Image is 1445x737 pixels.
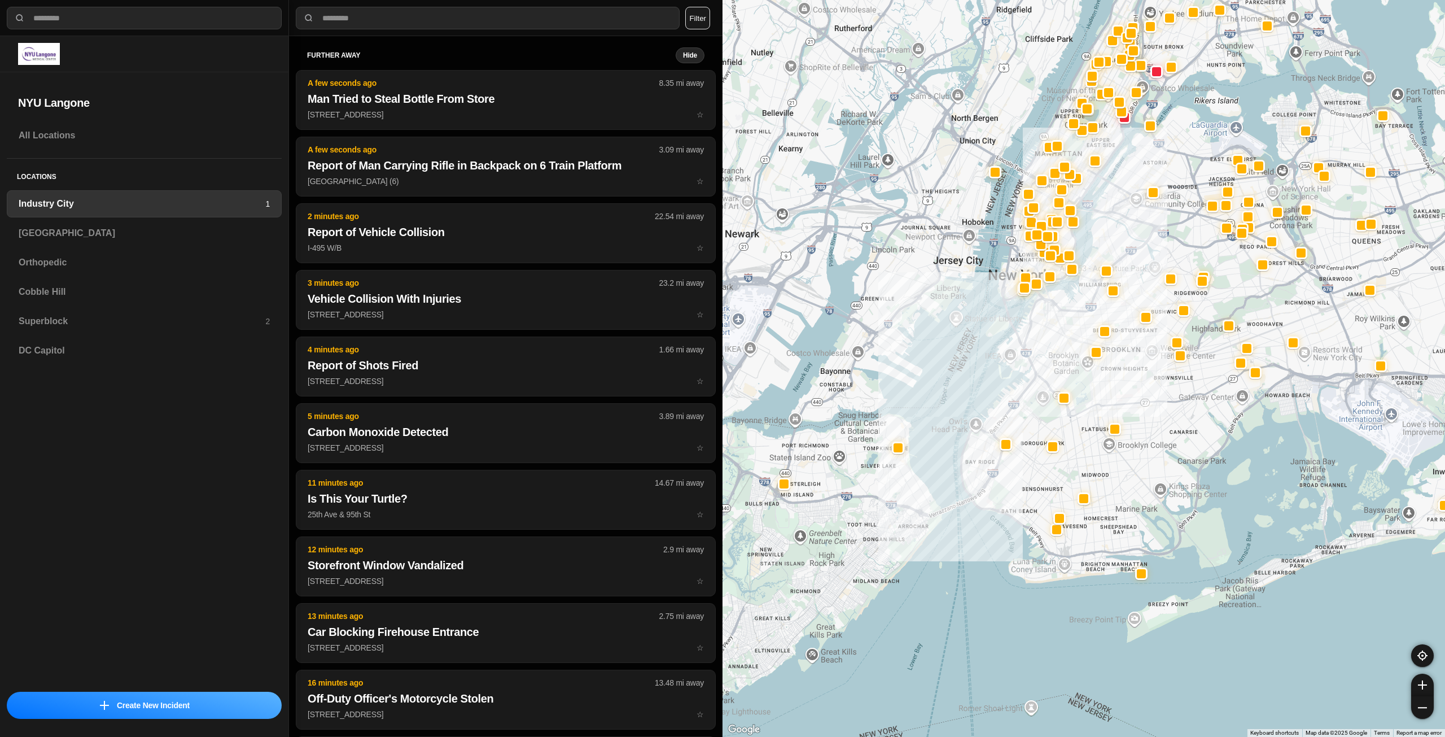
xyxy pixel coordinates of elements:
button: iconCreate New Incident [7,692,282,719]
button: 4 minutes ago1.66 mi awayReport of Shots Fired[STREET_ADDRESS]star [296,337,716,396]
p: [STREET_ADDRESS] [308,376,704,387]
a: [GEOGRAPHIC_DATA] [7,220,282,247]
span: star [697,710,704,719]
p: 2.75 mi away [659,610,704,622]
h2: Man Tried to Steal Bottle From Store [308,91,704,107]
p: 16 minutes ago [308,677,655,688]
img: zoom-in [1418,681,1427,690]
small: Hide [683,51,697,60]
span: star [697,577,704,586]
p: [STREET_ADDRESS] [308,109,704,120]
p: 1.66 mi away [659,344,704,355]
p: 2 [265,316,270,327]
span: star [697,377,704,386]
p: 23.2 mi away [659,277,704,289]
a: 12 minutes ago2.9 mi awayStorefront Window Vandalized[STREET_ADDRESS]star [296,576,716,586]
span: star [697,510,704,519]
p: [STREET_ADDRESS] [308,709,704,720]
button: 11 minutes ago14.67 mi awayIs This Your Turtle?25th Ave & 95th Ststar [296,470,716,530]
p: 2.9 mi away [663,544,704,555]
p: 5 minutes ago [308,411,659,422]
a: Report a map error [1396,730,1442,736]
p: A few seconds ago [308,77,659,89]
h3: [GEOGRAPHIC_DATA] [19,226,270,240]
span: star [697,177,704,186]
a: All Locations [7,122,282,149]
a: Orthopedic [7,249,282,276]
p: 3 minutes ago [308,277,659,289]
h3: DC Capitol [19,344,270,357]
h5: Locations [7,159,282,190]
a: 11 minutes ago14.67 mi awayIs This Your Turtle?25th Ave & 95th Ststar [296,509,716,519]
button: zoom-out [1411,696,1434,719]
h2: Vehicle Collision With Injuries [308,291,704,307]
p: 22.54 mi away [655,211,704,222]
span: star [697,110,704,119]
h2: Storefront Window Vandalized [308,557,704,573]
button: A few seconds ago8.35 mi awayMan Tried to Steal Bottle From Store[STREET_ADDRESS]star [296,70,716,130]
button: 12 minutes ago2.9 mi awayStorefront Window Vandalized[STREET_ADDRESS]star [296,537,716,596]
img: zoom-out [1418,703,1427,712]
p: 14.67 mi away [655,477,704,489]
h2: Off-Duty Officer's Motorcycle Stolen [308,691,704,707]
h3: All Locations [19,129,270,142]
a: Cobble Hill [7,278,282,306]
h3: Superblock [19,315,265,328]
p: 25th Ave & 95th St [308,509,704,520]
p: [GEOGRAPHIC_DATA] (6) [308,176,704,187]
p: A few seconds ago [308,144,659,155]
p: 4 minutes ago [308,344,659,355]
h2: Is This Your Turtle? [308,491,704,507]
img: icon [100,701,109,710]
button: 2 minutes ago22.54 mi awayReport of Vehicle CollisionI-495 W/Bstar [296,203,716,263]
span: Map data ©2025 Google [1306,730,1367,736]
span: star [697,443,704,452]
button: A few seconds ago3.09 mi awayReport of Man Carrying Rifle in Backpack on 6 Train Platform[GEOGRAP... [296,137,716,197]
p: I-495 W/B [308,242,704,254]
a: 2 minutes ago22.54 mi awayReport of Vehicle CollisionI-495 W/Bstar [296,243,716,252]
button: 16 minutes ago13.48 mi awayOff-Duty Officer's Motorcycle Stolen[STREET_ADDRESS]star [296,670,716,730]
h5: further away [307,51,676,60]
h2: Report of Vehicle Collision [308,224,704,240]
h2: Car Blocking Firehouse Entrance [308,624,704,640]
span: star [697,243,704,252]
p: 13.48 mi away [655,677,704,688]
img: search [14,12,25,24]
p: [STREET_ADDRESS] [308,575,704,587]
button: Filter [685,7,710,29]
h2: Report of Shots Fired [308,357,704,373]
a: Terms (opens in new tab) [1374,730,1390,736]
a: 16 minutes ago13.48 mi awayOff-Duty Officer's Motorcycle Stolen[STREET_ADDRESS]star [296,709,716,719]
a: 5 minutes ago3.89 mi awayCarbon Monoxide Detected[STREET_ADDRESS]star [296,443,716,452]
h3: Industry City [19,197,265,211]
span: star [697,643,704,652]
button: 3 minutes ago23.2 mi awayVehicle Collision With Injuries[STREET_ADDRESS]star [296,270,716,330]
img: search [303,12,314,24]
a: A few seconds ago3.09 mi awayReport of Man Carrying Rifle in Backpack on 6 Train Platform[GEOGRAP... [296,176,716,186]
a: A few seconds ago8.35 mi awayMan Tried to Steal Bottle From Store[STREET_ADDRESS]star [296,110,716,119]
p: [STREET_ADDRESS] [308,309,704,320]
p: 11 minutes ago [308,477,655,489]
p: 8.35 mi away [659,77,704,89]
button: Hide [676,47,704,63]
button: 5 minutes ago3.89 mi awayCarbon Monoxide Detected[STREET_ADDRESS]star [296,403,716,463]
img: Google [725,722,763,737]
img: recenter [1417,651,1428,661]
p: [STREET_ADDRESS] [308,442,704,453]
a: Open this area in Google Maps (opens a new window) [725,722,763,737]
p: 3.89 mi away [659,411,704,422]
h2: NYU Langone [18,95,270,111]
button: 13 minutes ago2.75 mi awayCar Blocking Firehouse Entrance[STREET_ADDRESS]star [296,603,716,663]
p: 3.09 mi away [659,144,704,155]
span: star [697,310,704,319]
a: Superblock2 [7,308,282,335]
h2: Report of Man Carrying Rifle in Backpack on 6 Train Platform [308,158,704,173]
h3: Cobble Hill [19,285,270,299]
button: Keyboard shortcuts [1250,729,1299,737]
a: 13 minutes ago2.75 mi awayCar Blocking Firehouse Entrance[STREET_ADDRESS]star [296,643,716,652]
p: 13 minutes ago [308,610,659,622]
button: recenter [1411,644,1434,667]
p: Create New Incident [117,700,190,711]
a: 3 minutes ago23.2 mi awayVehicle Collision With Injuries[STREET_ADDRESS]star [296,309,716,319]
